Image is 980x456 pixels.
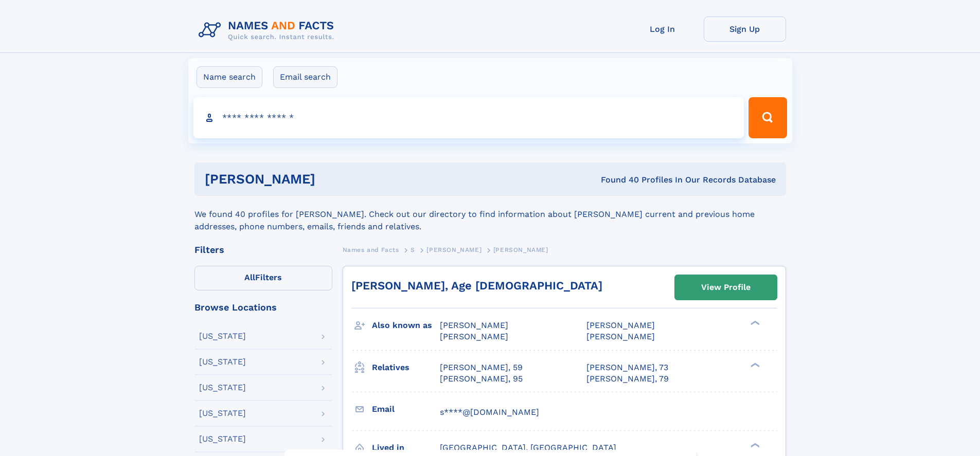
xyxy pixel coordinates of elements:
[273,66,337,88] label: Email search
[440,332,508,341] span: [PERSON_NAME]
[440,362,523,373] a: [PERSON_NAME], 59
[199,384,246,392] div: [US_STATE]
[440,373,523,385] a: [PERSON_NAME], 95
[586,362,668,373] a: [PERSON_NAME], 73
[372,317,440,334] h3: Also known as
[701,276,751,299] div: View Profile
[372,359,440,376] h3: Relatives
[458,174,776,186] div: Found 40 Profiles In Our Records Database
[194,245,332,254] div: Filters
[194,196,786,233] div: We found 40 profiles for [PERSON_NAME]. Check out our directory to find information about [PERSON...
[372,400,440,418] h3: Email
[586,332,655,341] span: [PERSON_NAME]
[411,243,415,256] a: S
[343,243,399,256] a: Names and Facts
[493,246,548,253] span: [PERSON_NAME]
[704,16,786,42] a: Sign Up
[748,442,760,448] div: ❯
[197,66,262,88] label: Name search
[675,275,777,300] a: View Profile
[194,303,332,312] div: Browse Locations
[194,266,332,290] label: Filters
[205,173,458,186] h1: [PERSON_NAME]
[749,97,787,138] button: Search Button
[586,373,669,385] a: [PERSON_NAME], 79
[440,320,508,330] span: [PERSON_NAME]
[621,16,704,42] a: Log In
[586,320,655,330] span: [PERSON_NAME]
[748,361,760,368] div: ❯
[199,409,246,417] div: [US_STATE]
[748,320,760,326] div: ❯
[426,246,482,253] span: [PERSON_NAME]
[199,332,246,340] div: [US_STATE]
[193,97,744,138] input: search input
[244,272,255,282] span: All
[194,16,343,44] img: Logo Names and Facts
[351,279,602,292] a: [PERSON_NAME], Age [DEMOGRAPHIC_DATA]
[199,358,246,366] div: [US_STATE]
[199,435,246,443] div: [US_STATE]
[440,443,616,452] span: [GEOGRAPHIC_DATA], [GEOGRAPHIC_DATA]
[426,243,482,256] a: [PERSON_NAME]
[411,246,415,253] span: S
